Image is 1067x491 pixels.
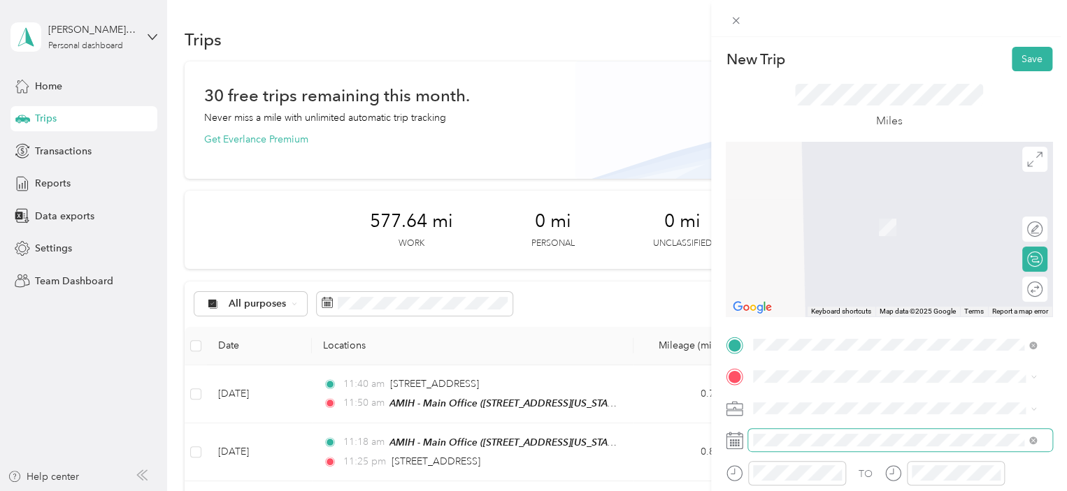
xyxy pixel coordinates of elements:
[964,307,984,315] a: Terms (opens in new tab)
[729,298,775,316] img: Google
[880,307,956,315] span: Map data ©2025 Google
[726,50,785,69] p: New Trip
[992,307,1048,315] a: Report a map error
[811,307,871,316] button: Keyboard shortcuts
[859,467,873,481] div: TO
[729,298,775,316] a: Open this area in Google Maps (opens a new window)
[876,112,903,130] p: Miles
[1012,47,1052,71] button: Save
[989,413,1067,491] iframe: Everlance-gr Chat Button Frame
